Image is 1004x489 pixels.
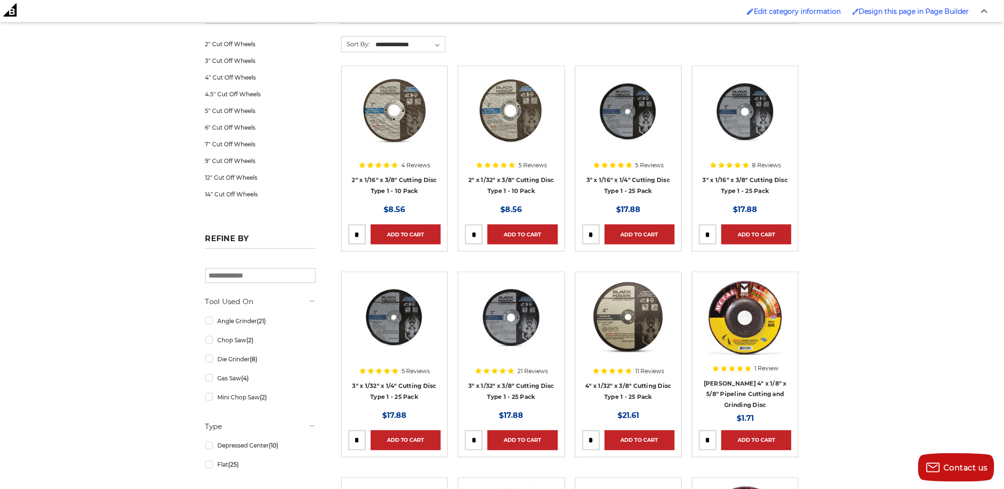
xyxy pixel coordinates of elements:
[487,430,558,450] a: Add to Cart
[469,382,555,400] a: 3" x 1/32" x 3/8" Cutting Disc Type 1 - 25 Pack
[382,411,406,420] span: $17.88
[352,176,437,194] a: 2" x 1/16" x 3/8" Cutting Disc Type 1 - 10 Pack
[384,205,405,214] span: $8.56
[348,73,441,165] a: 2" x 1/16" x 3/8" Cut Off Wheel
[257,317,266,325] span: (21)
[707,73,783,149] img: 3" x 1/16" x 3/8" Cutting Disc
[499,411,524,420] span: $17.88
[742,2,846,20] a: Enabled brush for category edit Edit category information
[605,430,675,450] a: Add to Cart
[371,430,441,450] a: Add to Cart
[587,176,670,194] a: 3" x 1/16" x 1/4" Cutting Disc Type 1 - 25 Pack
[473,73,549,149] img: 2" x 1/32" x 3/8" Cut Off Wheel
[205,351,316,367] a: Die Grinder
[469,176,555,194] a: 2" x 1/32" x 3/8" Cutting Disc Type 1 - 10 Pack
[205,313,316,329] a: Angle Grinder
[721,430,791,450] a: Add to Cart
[737,414,754,423] span: $1.71
[848,2,974,20] a: Enabled brush for page builder edit. Design this page in Page Builder
[246,336,254,344] span: (2)
[636,163,664,168] span: 5 Reviews
[944,463,988,472] span: Contact us
[205,119,316,136] a: 6" Cut Off Wheels
[205,169,316,186] a: 12" Cut Off Wheels
[356,279,433,355] img: 3" x 1/32" x 1/4" Cutting Disc
[342,37,370,51] label: Sort By:
[356,73,433,149] img: 2" x 1/16" x 3/8" Cut Off Wheel
[704,380,787,408] a: [PERSON_NAME] 4" x 1/8" x 5/8" Pipeline Cutting and Grinding Disc
[205,136,316,153] a: 7" Cut Off Wheels
[205,370,316,387] a: Gas Saw
[852,8,859,15] img: Enabled brush for page builder edit.
[859,7,969,16] span: Design this page in Page Builder
[205,186,316,203] a: 14" Cut Off Wheels
[353,382,437,400] a: 3" x 1/32" x 1/4" Cutting Disc Type 1 - 25 Pack
[733,205,758,214] span: $17.88
[501,205,522,214] span: $8.56
[699,279,791,371] a: Mercer 4" x 1/8" x 5/8 Cutting and Light Grinding Wheel
[752,163,781,168] span: 8 Reviews
[228,461,239,469] span: (25)
[205,332,316,348] a: Chop Saw
[754,7,841,16] span: Edit category information
[747,8,754,15] img: Enabled brush for category edit
[205,86,316,102] a: 4.5" Cut Off Wheels
[205,153,316,169] a: 9" Cut Off Wheels
[250,356,257,363] span: (8)
[721,224,791,244] a: Add to Cart
[487,224,558,244] a: Add to Cart
[205,421,316,432] h5: Type
[618,411,639,420] span: $21.61
[590,279,667,355] img: 4" x 1/32" x 3/8" Cutting Disc
[205,102,316,119] a: 5" Cut Off Wheels
[590,73,667,149] img: 3” x .0625” x 1/4” Die Grinder Cut-Off Wheels by Black Hawk Abrasives
[699,73,791,165] a: 3" x 1/16" x 3/8" Cutting Disc
[616,205,640,214] span: $17.88
[371,224,441,244] a: Add to Cart
[703,176,788,194] a: 3" x 1/16" x 3/8" Cutting Disc Type 1 - 25 Pack
[918,453,994,482] button: Contact us
[205,36,316,52] a: 2" Cut Off Wheels
[205,52,316,69] a: 3" Cut Off Wheels
[586,382,672,400] a: 4" x 1/32" x 3/8" Cutting Disc Type 1 - 25 Pack
[635,368,664,374] span: 11 Reviews
[205,69,316,86] a: 4" Cut Off Wheels
[473,279,549,355] img: 3" x 1/32" x 3/8" Cut Off Wheel
[348,279,441,371] a: 3" x 1/32" x 1/4" Cutting Disc
[402,368,430,374] span: 5 Reviews
[707,279,783,355] img: Mercer 4" x 1/8" x 5/8 Cutting and Light Grinding Wheel
[205,438,316,454] a: Depressed Center
[981,9,988,13] img: Close Admin Bar
[241,375,249,382] span: (4)
[465,279,558,371] a: 3" x 1/32" x 3/8" Cut Off Wheel
[260,394,267,401] span: (2)
[205,296,316,307] h5: Tool Used On
[375,38,446,52] select: Sort By:
[269,442,278,449] span: (10)
[605,224,675,244] a: Add to Cart
[401,163,430,168] span: 4 Reviews
[205,234,316,249] h5: Refine by
[518,163,547,168] span: 5 Reviews
[465,73,558,165] a: 2" x 1/32" x 3/8" Cut Off Wheel
[582,73,675,165] a: 3” x .0625” x 1/4” Die Grinder Cut-Off Wheels by Black Hawk Abrasives
[517,368,548,374] span: 21 Reviews
[582,279,675,371] a: 4" x 1/32" x 3/8" Cutting Disc
[205,457,316,473] a: Flat
[205,389,316,406] a: Mini Chop Saw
